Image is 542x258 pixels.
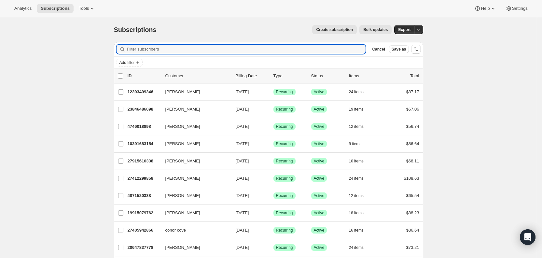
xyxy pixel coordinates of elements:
div: 27915616338[PERSON_NAME][DATE]SuccessRecurringSuccessActive10 items$68.11 [128,157,419,166]
span: Recurring [276,89,293,95]
span: Recurring [276,228,293,233]
span: Export [398,27,410,32]
span: [PERSON_NAME] [165,123,200,130]
span: $65.54 [406,193,419,198]
div: Open Intercom Messenger [520,229,535,245]
button: [PERSON_NAME] [161,156,227,166]
button: Tools [75,4,99,13]
div: 4871520338[PERSON_NAME][DATE]SuccessRecurringSuccessActive12 items$65.54 [128,191,419,200]
p: 27915616338 [128,158,160,164]
p: 27412299858 [128,175,160,182]
span: 12 items [349,124,364,129]
span: $108.63 [404,176,419,181]
span: [DATE] [236,228,249,233]
p: Customer [165,73,230,79]
p: 23846486098 [128,106,160,113]
span: Active [314,210,325,216]
button: [PERSON_NAME] [161,121,227,132]
button: Add filter [117,59,143,67]
button: [PERSON_NAME] [161,173,227,184]
span: Active [314,193,325,198]
span: 18 items [349,210,364,216]
span: 9 items [349,141,362,146]
span: Subscriptions [41,6,70,11]
p: 20647837778 [128,244,160,251]
button: [PERSON_NAME] [161,190,227,201]
span: 24 items [349,89,364,95]
p: 27405942866 [128,227,160,234]
div: 27412299858[PERSON_NAME][DATE]SuccessRecurringSuccessActive24 items$108.63 [128,174,419,183]
span: conor cove [165,227,186,234]
button: 12 items [349,191,371,200]
p: 10391683154 [128,141,160,147]
div: Items [349,73,382,79]
span: [DATE] [236,245,249,250]
div: 4746018898[PERSON_NAME][DATE]SuccessRecurringSuccessActive12 items$56.74 [128,122,419,131]
span: $86.64 [406,228,419,233]
button: conor cove [161,225,227,235]
div: 23846486098[PERSON_NAME][DATE]SuccessRecurringSuccessActive19 items$67.06 [128,105,419,114]
button: 24 items [349,174,371,183]
span: [DATE] [236,193,249,198]
span: [DATE] [236,159,249,163]
button: Sort the results [411,45,421,54]
div: 10391683154[PERSON_NAME][DATE]SuccessRecurringSuccessActive9 items$86.64 [128,139,419,148]
button: 24 items [349,87,371,97]
button: Analytics [10,4,35,13]
p: 12303499346 [128,89,160,95]
p: 4746018898 [128,123,160,130]
span: [PERSON_NAME] [165,210,200,216]
button: Export [394,25,414,34]
div: Type [273,73,306,79]
span: [DATE] [236,107,249,112]
span: $68.11 [406,159,419,163]
span: Tools [79,6,89,11]
input: Filter subscribers [127,45,366,54]
div: 20647837778[PERSON_NAME][DATE]SuccessRecurringSuccessActive24 items$73.21 [128,243,419,252]
div: 27405942866conor cove[DATE]SuccessRecurringSuccessActive16 items$86.64 [128,226,419,235]
span: Active [314,89,325,95]
span: [DATE] [236,89,249,94]
button: Save as [389,45,409,53]
span: Save as [392,47,406,52]
span: [PERSON_NAME] [165,192,200,199]
span: [PERSON_NAME] [165,89,200,95]
span: $88.23 [406,210,419,215]
span: Cancel [372,47,385,52]
span: Recurring [276,245,293,250]
p: Billing Date [236,73,268,79]
span: Recurring [276,193,293,198]
button: Cancel [369,45,387,53]
button: 16 items [349,226,371,235]
span: [DATE] [236,176,249,181]
span: Active [314,176,325,181]
span: Active [314,159,325,164]
span: Recurring [276,159,293,164]
span: 12 items [349,193,364,198]
span: Recurring [276,210,293,216]
button: 18 items [349,208,371,218]
span: 19 items [349,107,364,112]
button: [PERSON_NAME] [161,87,227,97]
span: Bulk updates [363,27,388,32]
span: Active [314,107,325,112]
span: 10 items [349,159,364,164]
div: 19915079762[PERSON_NAME][DATE]SuccessRecurringSuccessActive18 items$88.23 [128,208,419,218]
span: 16 items [349,228,364,233]
p: 19915079762 [128,210,160,216]
button: 9 items [349,139,369,148]
p: Total [410,73,419,79]
button: [PERSON_NAME] [161,208,227,218]
span: Analytics [14,6,32,11]
span: Subscriptions [114,26,157,33]
span: $87.17 [406,89,419,94]
p: 4871520338 [128,192,160,199]
span: Settings [512,6,528,11]
span: Active [314,228,325,233]
span: $73.21 [406,245,419,250]
button: Create subscription [312,25,357,34]
span: [PERSON_NAME] [165,175,200,182]
span: [PERSON_NAME] [165,106,200,113]
div: IDCustomerBilling DateTypeStatusItemsTotal [128,73,419,79]
button: 10 items [349,157,371,166]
